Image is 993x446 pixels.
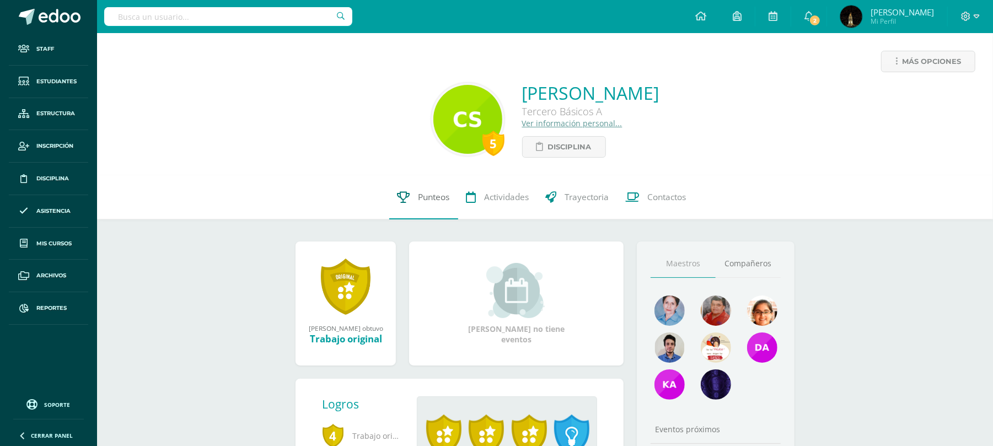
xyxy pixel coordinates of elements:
[565,191,609,203] span: Trayectoria
[651,250,716,278] a: Maestros
[13,396,84,411] a: Soporte
[747,295,777,326] img: 79a096149483f94f2015878c5ab9b36e.png
[461,263,572,345] div: [PERSON_NAME] no tiene eventos
[433,85,502,154] img: f722ddc3351dc98803959fa8de8027ec.png
[9,260,88,292] a: Archivos
[648,191,686,203] span: Contactos
[45,401,71,409] span: Soporte
[701,332,731,363] img: 6abeb608590446332ac9ffeb3d35d2d4.png
[538,175,618,219] a: Trayectoria
[654,332,685,363] img: 2dffed587003e0fc8d85a787cd9a4a0a.png
[9,228,88,260] a: Mis cursos
[548,137,592,157] span: Disciplina
[307,332,385,345] div: Trabajo original
[36,207,71,216] span: Asistencia
[871,17,934,26] span: Mi Perfil
[9,98,88,131] a: Estructura
[9,130,88,163] a: Inscripción
[902,51,961,72] span: Más opciones
[389,175,458,219] a: Punteos
[9,66,88,98] a: Estudiantes
[36,304,67,313] span: Reportes
[36,45,54,53] span: Staff
[522,81,659,105] a: [PERSON_NAME]
[36,77,77,86] span: Estudiantes
[36,109,75,118] span: Estructura
[9,195,88,228] a: Asistencia
[881,51,975,72] a: Más opciones
[747,332,777,363] img: 7c77fd53c8e629aab417004af647256c.png
[104,7,352,26] input: Busca un usuario...
[701,369,731,400] img: e5764cbc139c5ab3638b7b9fbcd78c28.png
[654,369,685,400] img: 57a22e3baad8e3e20f6388c0a987e578.png
[31,432,73,439] span: Cerrar panel
[322,396,408,412] div: Logros
[522,105,659,118] div: Tercero Básicos A
[307,324,385,332] div: [PERSON_NAME] obtuvo
[36,271,66,280] span: Archivos
[458,175,538,219] a: Actividades
[809,14,821,26] span: 2
[522,136,606,158] a: Disciplina
[654,295,685,326] img: 3b19b24bf65429e0bae9bc5e391358da.png
[9,292,88,325] a: Reportes
[36,239,72,248] span: Mis cursos
[651,424,781,434] div: Eventos próximos
[486,263,546,318] img: event_small.png
[701,295,731,326] img: 8ad4561c845816817147f6c4e484f2e8.png
[618,175,695,219] a: Contactos
[418,191,450,203] span: Punteos
[871,7,934,18] span: [PERSON_NAME]
[9,33,88,66] a: Staff
[716,250,781,278] a: Compañeros
[840,6,862,28] img: 7a3c77ae9667390216aeb2cb98a1eaab.png
[482,131,504,156] div: 5
[485,191,529,203] span: Actividades
[36,142,73,151] span: Inscripción
[36,174,69,183] span: Disciplina
[522,118,622,128] a: Ver información personal...
[9,163,88,195] a: Disciplina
